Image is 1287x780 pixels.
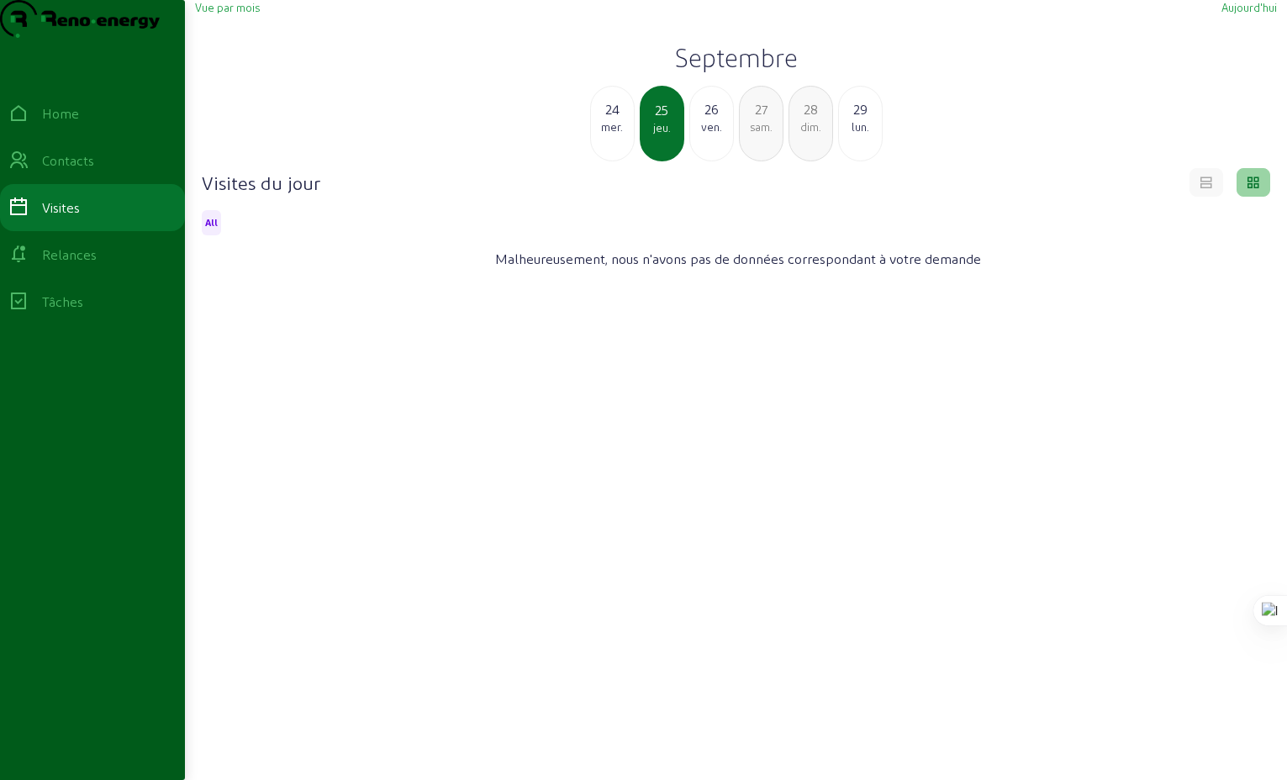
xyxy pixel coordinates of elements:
div: 28 [789,99,832,119]
div: lun. [839,119,882,134]
div: 29 [839,99,882,119]
span: Vue par mois [195,1,260,13]
div: Tâches [42,292,83,312]
span: Aujourd'hui [1221,1,1277,13]
div: 26 [690,99,733,119]
h4: Visites du jour [202,171,320,194]
div: ven. [690,119,733,134]
div: 24 [591,99,634,119]
div: Contacts [42,150,94,171]
div: mer. [591,119,634,134]
span: Malheureusement, nous n'avons pas de données correspondant à votre demande [495,249,981,269]
div: Visites [42,198,80,218]
div: 25 [641,100,683,120]
div: sam. [740,119,783,134]
span: All [205,217,218,229]
h2: Septembre [195,42,1277,72]
div: Home [42,103,79,124]
div: dim. [789,119,832,134]
div: 27 [740,99,783,119]
div: Relances [42,245,97,265]
div: jeu. [641,120,683,135]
